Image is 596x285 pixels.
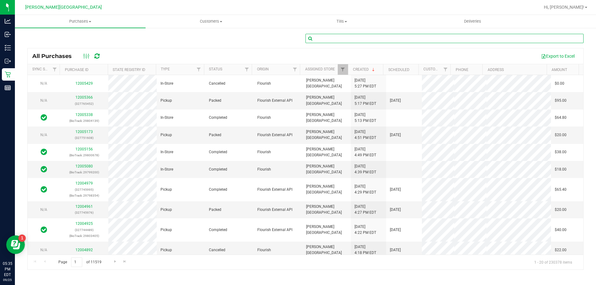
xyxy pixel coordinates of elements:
[306,146,347,158] span: [PERSON_NAME][GEOGRAPHIC_DATA]
[75,147,93,151] a: 12005156
[64,118,105,124] p: (BioTrack: 29804139)
[354,204,376,216] span: [DATE] 4:27 PM EDT
[306,244,347,256] span: [PERSON_NAME][GEOGRAPHIC_DATA]
[306,78,347,89] span: [PERSON_NAME][GEOGRAPHIC_DATA]
[257,81,271,87] span: Flourish
[456,68,468,72] a: Phone
[40,248,47,252] span: N/A
[354,184,376,195] span: [DATE] 4:29 PM EDT
[160,115,173,121] span: In-Store
[209,187,227,193] span: Completed
[552,68,567,72] a: Amount
[6,235,25,254] iframe: Resource center
[209,247,225,253] span: Cancelled
[209,227,227,233] span: Completed
[257,115,271,121] span: Flourish
[209,115,227,121] span: Completed
[306,163,347,175] span: [PERSON_NAME][GEOGRAPHIC_DATA]
[555,149,567,155] span: $38.00
[64,187,105,193] p: (327745995)
[3,261,12,278] p: 05:35 PM EDT
[32,53,78,60] span: All Purchases
[120,257,129,266] a: Go to the last page
[40,81,47,86] span: N/A
[75,113,93,117] a: 12005338
[209,167,227,172] span: Completed
[64,193,105,198] p: (BioTrack: 29798354)
[354,78,376,89] span: [DATE] 5:27 PM EDT
[390,247,401,253] span: [DATE]
[75,248,93,252] a: 12004892
[71,257,82,267] input: 1
[193,64,204,75] a: Filter
[160,207,172,213] span: Pickup
[18,234,26,242] iframe: Resource center unread badge
[555,167,567,172] span: $18.00
[354,95,376,106] span: [DATE] 5:17 PM EDT
[160,149,173,155] span: In-Store
[407,15,538,28] a: Deliveries
[257,98,292,104] span: Flourish External API
[53,257,106,267] span: Page of 11519
[277,19,407,24] span: Tills
[75,164,93,168] a: 12005080
[388,68,409,72] a: Scheduled
[5,85,11,91] inline-svg: Reports
[15,19,146,24] span: Purchases
[5,71,11,78] inline-svg: Retail
[146,15,276,28] a: Customers
[160,167,173,172] span: In-Store
[160,132,172,138] span: Pickup
[75,95,93,100] a: 12005366
[555,187,567,193] span: $65.40
[40,98,47,103] span: N/A
[160,98,172,104] span: Pickup
[209,98,221,104] span: Packed
[3,278,12,282] p: 09/25
[64,233,105,239] p: (BioTrack: 29803405)
[390,227,401,233] span: [DATE]
[354,112,376,124] span: [DATE] 5:13 PM EDT
[41,113,47,122] span: In Sync
[32,67,56,71] a: Sync Status
[390,207,401,213] span: [DATE]
[209,67,222,71] a: Status
[75,221,93,226] a: 12004925
[529,257,577,267] span: 1 - 20 of 230378 items
[306,95,347,106] span: [PERSON_NAME][GEOGRAPHIC_DATA]
[64,152,105,158] p: (BioTrack: 29800678)
[41,148,47,156] span: In Sync
[555,247,567,253] span: $22.00
[75,81,93,86] a: 12005429
[160,247,172,253] span: Pickup
[338,64,348,75] a: Filter
[306,112,347,124] span: [PERSON_NAME][GEOGRAPHIC_DATA]
[257,67,269,71] a: Origin
[146,19,276,24] span: Customers
[64,101,105,107] p: (327765452)
[41,165,47,174] span: In Sync
[306,224,347,236] span: [PERSON_NAME][GEOGRAPHIC_DATA]
[257,247,271,253] span: Flourish
[5,58,11,64] inline-svg: Outbound
[49,64,60,75] a: Filter
[160,81,173,87] span: In-Store
[209,207,221,213] span: Packed
[257,167,271,172] span: Flourish
[353,67,376,72] a: Created
[390,98,401,104] span: [DATE]
[555,132,567,138] span: $20.00
[423,67,443,71] a: Customer
[440,64,450,75] a: Filter
[257,149,271,155] span: Flourish
[257,227,292,233] span: Flourish External API
[64,135,105,141] p: (327751608)
[41,185,47,194] span: In Sync
[64,210,105,216] p: (327745976)
[41,225,47,234] span: In Sync
[544,5,584,10] span: Hi, [PERSON_NAME]!
[390,187,401,193] span: [DATE]
[306,204,347,216] span: [PERSON_NAME][GEOGRAPHIC_DATA]
[390,132,401,138] span: [DATE]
